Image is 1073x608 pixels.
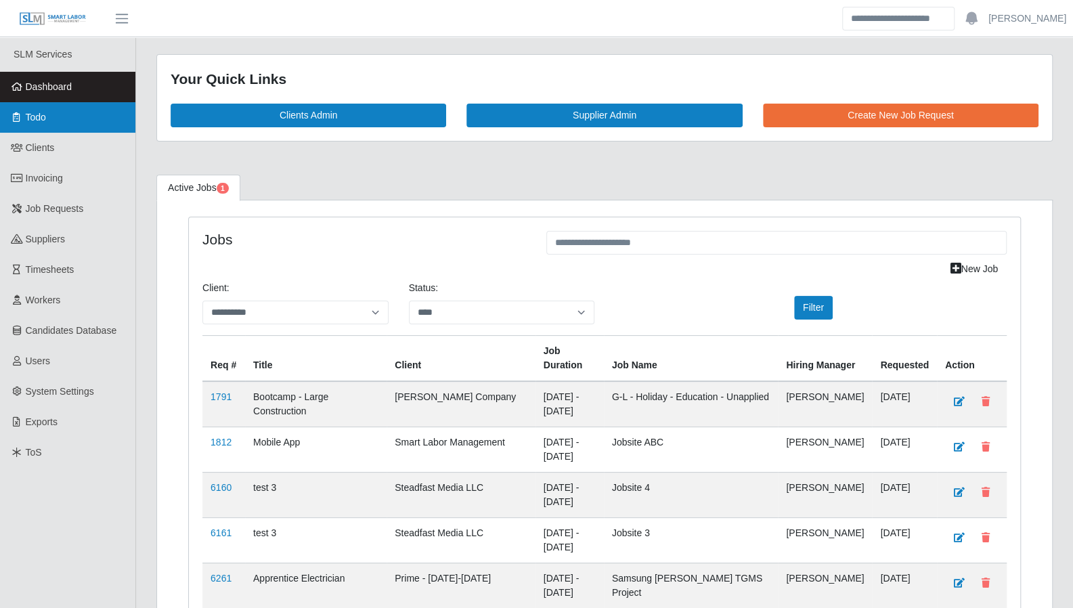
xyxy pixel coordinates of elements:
span: Pending Jobs [217,183,229,194]
th: Hiring Manager [778,335,872,381]
a: [PERSON_NAME] [988,12,1066,26]
a: Active Jobs [156,175,240,201]
td: [PERSON_NAME] [778,563,872,608]
td: Samsung [PERSON_NAME] TGMS Project [604,563,779,608]
span: Users [26,355,51,366]
a: Supplier Admin [466,104,742,127]
td: [DATE] - [DATE] [535,563,604,608]
span: Invoicing [26,173,63,183]
td: [PERSON_NAME] [778,472,872,517]
td: [PERSON_NAME] [778,381,872,427]
td: Mobile App [245,427,387,472]
td: [DATE] - [DATE] [535,427,604,472]
span: SLM Services [14,49,72,60]
span: Exports [26,416,58,427]
a: 6261 [211,573,232,584]
th: Requested [872,335,937,381]
span: Clients [26,142,55,153]
td: [PERSON_NAME] [778,427,872,472]
th: Action [937,335,1007,381]
div: Your Quick Links [171,68,1038,90]
input: Search [842,7,955,30]
th: Req # [202,335,245,381]
a: Create New Job Request [763,104,1038,127]
td: Steadfast Media LLC [387,472,535,517]
td: Apprentice Electrician [245,563,387,608]
span: Dashboard [26,81,72,92]
td: [DATE] [872,472,937,517]
td: Jobsite ABC [604,427,779,472]
h4: Jobs [202,231,526,248]
td: test 3 [245,472,387,517]
span: Suppliers [26,234,65,244]
span: System Settings [26,386,94,397]
td: Prime - [DATE]-[DATE] [387,563,535,608]
td: Jobsite 4 [604,472,779,517]
th: Job Duration [535,335,604,381]
td: [DATE] [872,381,937,427]
a: 1791 [211,391,232,402]
td: [PERSON_NAME] Company [387,381,535,427]
td: [DATE] [872,517,937,563]
a: 6161 [211,527,232,538]
span: Candidates Database [26,325,117,336]
td: Steadfast Media LLC [387,517,535,563]
a: Clients Admin [171,104,446,127]
label: Client: [202,281,229,295]
label: Status: [409,281,439,295]
span: Job Requests [26,203,84,214]
img: SLM Logo [19,12,87,26]
span: ToS [26,447,42,458]
td: [PERSON_NAME] [778,517,872,563]
td: [DATE] - [DATE] [535,381,604,427]
td: [DATE] [872,563,937,608]
button: Filter [794,296,833,320]
td: [DATE] [872,427,937,472]
a: 1812 [211,437,232,448]
span: Timesheets [26,264,74,275]
th: Client [387,335,535,381]
th: Job Name [604,335,779,381]
span: Workers [26,295,61,305]
td: Bootcamp - Large Construction [245,381,387,427]
td: [DATE] - [DATE] [535,472,604,517]
td: G-L - Holiday - Education - Unapplied [604,381,779,427]
span: Todo [26,112,46,123]
td: test 3 [245,517,387,563]
a: 6160 [211,482,232,493]
td: [DATE] - [DATE] [535,517,604,563]
a: New Job [942,257,1007,281]
th: Title [245,335,387,381]
td: Smart Labor Management [387,427,535,472]
td: Jobsite 3 [604,517,779,563]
